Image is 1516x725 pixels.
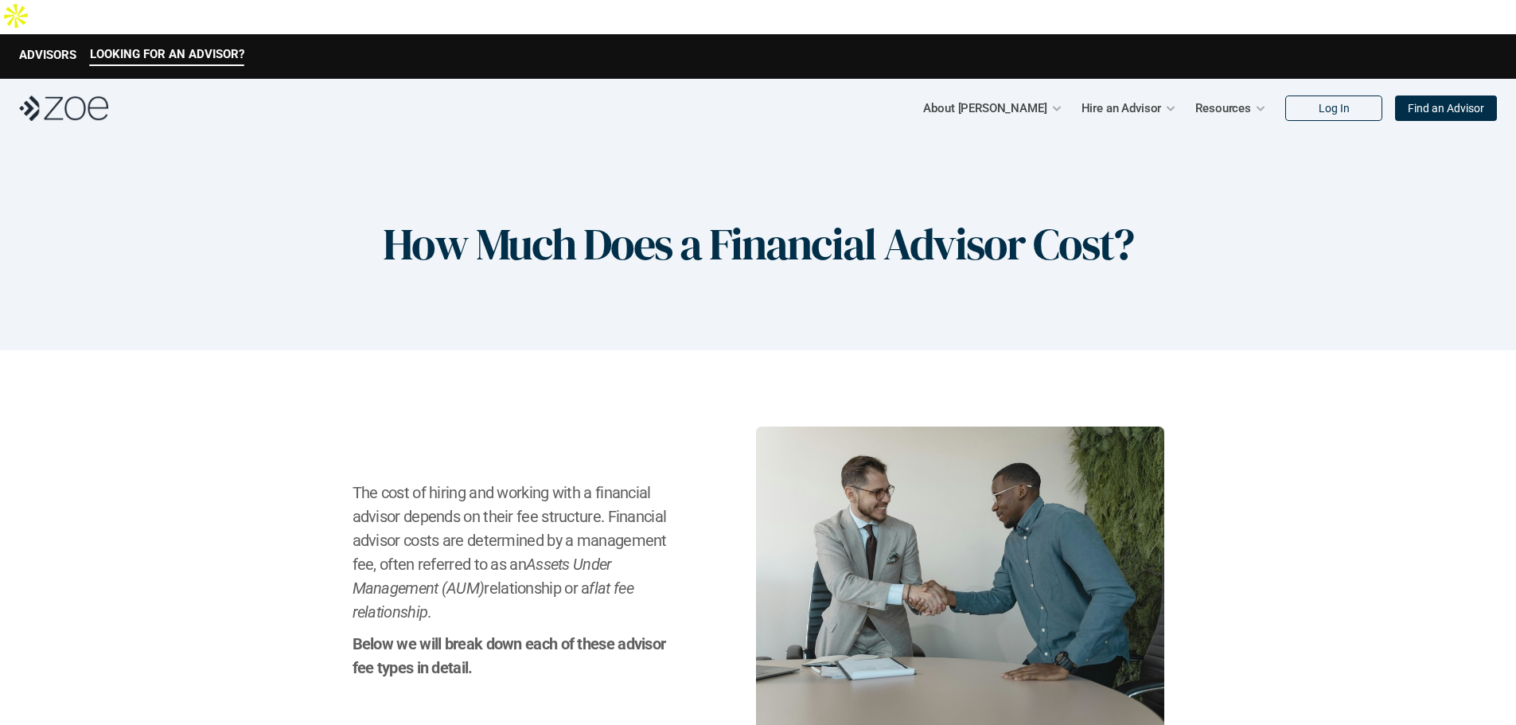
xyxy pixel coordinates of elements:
[353,579,637,622] em: flat fee relationship
[383,217,1133,271] h1: How Much Does a Financial Advisor Cost?
[1081,96,1162,120] p: Hire an Advisor
[1395,95,1497,121] a: Find an Advisor
[923,96,1046,120] p: About [PERSON_NAME]
[19,48,76,62] p: ADVISORS
[353,555,615,598] em: Assets Under Management (AUM)
[1408,102,1484,115] p: Find an Advisor
[353,481,676,624] h2: The cost of hiring and working with a financial advisor depends on their fee structure. Financial...
[1195,96,1251,120] p: Resources
[1285,95,1382,121] a: Log In
[1319,102,1350,115] p: Log In
[90,47,244,61] p: LOOKING FOR AN ADVISOR?
[353,632,676,680] h2: Below we will break down each of these advisor fee types in detail.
